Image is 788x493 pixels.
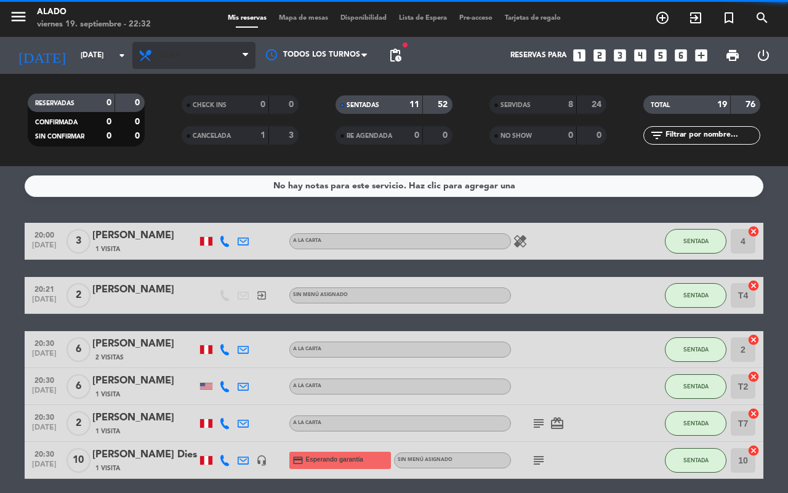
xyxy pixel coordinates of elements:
div: [PERSON_NAME] [92,373,197,389]
span: 20:30 [29,335,60,350]
span: A la carta [293,238,321,243]
span: [DATE] [29,350,60,364]
strong: 0 [289,100,296,109]
strong: 0 [260,100,265,109]
i: card_giftcard [550,416,565,431]
div: [PERSON_NAME] [92,336,197,352]
button: SENTADA [665,337,726,362]
span: A la carta [293,383,321,388]
i: add_box [693,47,709,63]
i: arrow_drop_down [115,48,129,63]
span: 2 [66,411,90,436]
span: 3 [66,229,90,254]
span: Sin menú asignado [293,292,348,297]
strong: 24 [592,100,604,109]
i: looks_4 [632,47,648,63]
strong: 0 [443,131,450,140]
i: power_settings_new [756,48,771,63]
div: [PERSON_NAME] [92,410,197,426]
i: credit_card [292,455,304,466]
i: filter_list [649,128,664,143]
span: SENTADA [683,346,709,353]
div: LOG OUT [748,37,779,74]
strong: 0 [135,132,142,140]
i: headset_mic [256,455,267,466]
strong: 19 [717,100,727,109]
span: [DATE] [29,241,60,255]
span: 6 [66,374,90,399]
i: cancel [747,334,760,346]
span: 20:00 [29,227,60,241]
i: subject [531,416,546,431]
span: pending_actions [388,48,403,63]
span: print [725,48,740,63]
i: exit_to_app [256,290,267,301]
i: menu [9,7,28,26]
span: SENTADA [683,292,709,299]
strong: 0 [135,118,142,126]
span: SENTADA [683,383,709,390]
i: cancel [747,371,760,383]
span: SENTADA [683,420,709,427]
span: NO SHOW [501,133,532,139]
span: 20:30 [29,409,60,423]
span: [DATE] [29,295,60,310]
span: Mis reservas [222,15,273,22]
div: [PERSON_NAME] Dies [92,447,197,463]
span: Lista de Espera [393,15,453,22]
span: SERVIDAS [501,102,531,108]
span: 6 [66,337,90,362]
span: A la carta [293,347,321,351]
span: 2 Visitas [95,353,124,363]
button: SENTADA [665,374,726,399]
i: exit_to_app [688,10,703,25]
strong: 0 [107,132,111,140]
div: [PERSON_NAME] [92,282,197,298]
span: RE AGENDADA [347,133,392,139]
span: [DATE] [29,423,60,438]
button: SENTADA [665,448,726,473]
i: subject [531,453,546,468]
i: [DATE] [9,42,74,69]
span: SENTADAS [347,102,379,108]
span: SIN CONFIRMAR [35,134,84,140]
strong: 52 [438,100,450,109]
span: Tarjetas de regalo [499,15,567,22]
span: Esperando garantía [306,455,363,465]
span: 20:21 [29,281,60,295]
span: SENTADA [683,238,709,244]
i: cancel [747,407,760,420]
i: looks_two [592,47,608,63]
i: search [755,10,770,25]
div: Alado [37,6,151,18]
span: CHECK INS [193,102,227,108]
strong: 0 [568,131,573,140]
strong: 8 [568,100,573,109]
i: looks_one [571,47,587,63]
span: Mapa de mesas [273,15,334,22]
span: 10 [66,448,90,473]
i: cancel [747,279,760,292]
strong: 0 [107,118,111,126]
div: No hay notas para este servicio. Haz clic para agregar una [273,179,515,193]
span: 2 [66,283,90,308]
strong: 3 [289,131,296,140]
span: A la carta [293,420,321,425]
input: Filtrar por nombre... [664,129,760,142]
span: 1 Visita [95,463,120,473]
i: turned_in_not [722,10,736,25]
i: cancel [747,444,760,457]
span: 20:30 [29,372,60,387]
span: Cena [159,51,180,60]
div: [PERSON_NAME] [92,228,197,244]
div: viernes 19. septiembre - 22:32 [37,18,151,31]
span: SENTADA [683,457,709,463]
span: RESERVADAS [35,100,74,106]
span: 1 Visita [95,427,120,436]
strong: 11 [409,100,419,109]
span: Reservas para [510,51,567,60]
i: looks_6 [673,47,689,63]
i: cancel [747,225,760,238]
button: SENTADA [665,283,726,308]
span: CANCELADA [193,133,231,139]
